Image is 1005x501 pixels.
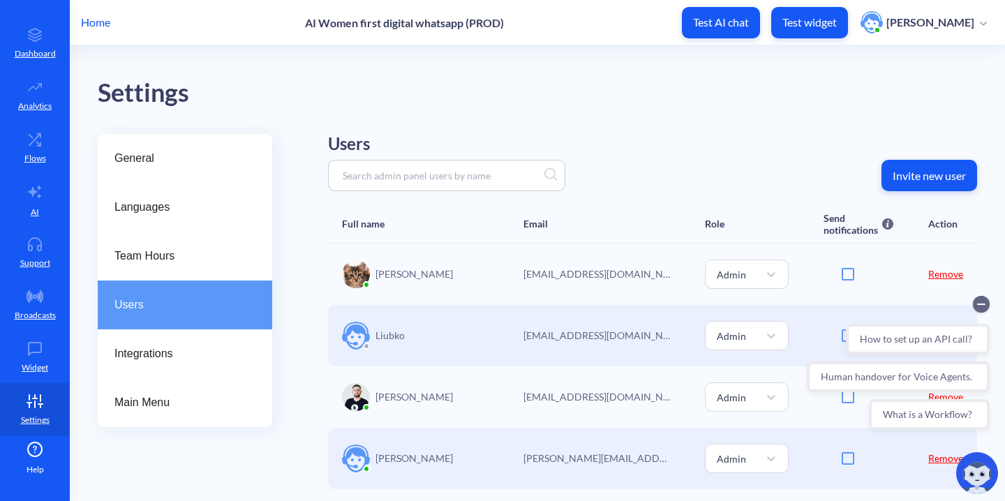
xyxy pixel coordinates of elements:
a: Languages [98,183,272,232]
img: user image [342,383,370,411]
span: Team Hours [114,248,244,264]
p: Dashboard [15,47,56,60]
div: Email [523,218,548,230]
p: [PERSON_NAME] [375,389,453,404]
button: Test AI chat [682,7,760,38]
p: Widget [22,361,48,374]
span: Main Menu [114,394,244,411]
h2: Users [328,134,977,154]
p: Broadcasts [15,309,56,322]
button: user photo[PERSON_NAME] [854,10,994,35]
p: Invite new user [893,169,966,183]
button: Human handover for Voice Agents. [5,74,188,105]
p: Liubko [375,328,405,343]
p: AI [31,206,39,218]
a: Remove [928,268,963,280]
span: Languages [114,199,244,216]
img: info icon [880,212,893,236]
p: botscrew@botscrew.com [523,267,670,281]
button: Collapse conversation starters [171,8,188,25]
button: How to set up an API call? [44,36,188,67]
img: user image [342,444,370,472]
a: Main Menu [98,378,272,427]
input: Search admin panel users by name [336,167,544,184]
p: cecile@womenfirstdigital.org [523,451,670,465]
div: Full name [342,218,385,230]
p: Home [81,14,110,31]
a: Users [98,281,272,329]
div: Action [928,218,958,230]
p: Support [20,257,50,269]
p: Test AI chat [693,15,749,29]
span: Integrations [114,345,244,362]
div: Admin [717,451,746,465]
button: Invite new user [881,160,977,191]
div: Admin [717,328,746,343]
p: AI Women first digital whatsapp (PROD) [305,16,504,29]
p: Settings [21,414,50,426]
p: liubomyr.bliharskyi@botscrew.com [523,328,670,343]
p: oleh@botscrew.com [523,389,670,404]
a: Remove [928,452,963,464]
p: [PERSON_NAME] [375,451,453,465]
span: Users [114,297,244,313]
span: General [114,150,244,167]
span: Help [27,463,44,476]
p: Flows [24,152,46,165]
div: Settings [98,73,1005,113]
img: user image [342,260,370,288]
a: General [98,134,272,183]
p: [PERSON_NAME] [886,15,974,30]
img: user photo [861,11,883,33]
img: copilot-icon.svg [956,452,998,494]
button: What is a Workflow? [67,112,188,142]
p: Test widget [782,15,837,29]
img: user image [342,322,370,350]
button: Test widget [771,7,848,38]
p: [PERSON_NAME] [375,267,453,281]
p: Analytics [18,100,52,112]
div: Admin [717,267,746,281]
a: Team Hours [98,232,272,281]
a: Integrations [98,329,272,378]
div: Role [705,218,724,230]
div: Send notifications [824,212,880,236]
div: Admin [717,389,746,404]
